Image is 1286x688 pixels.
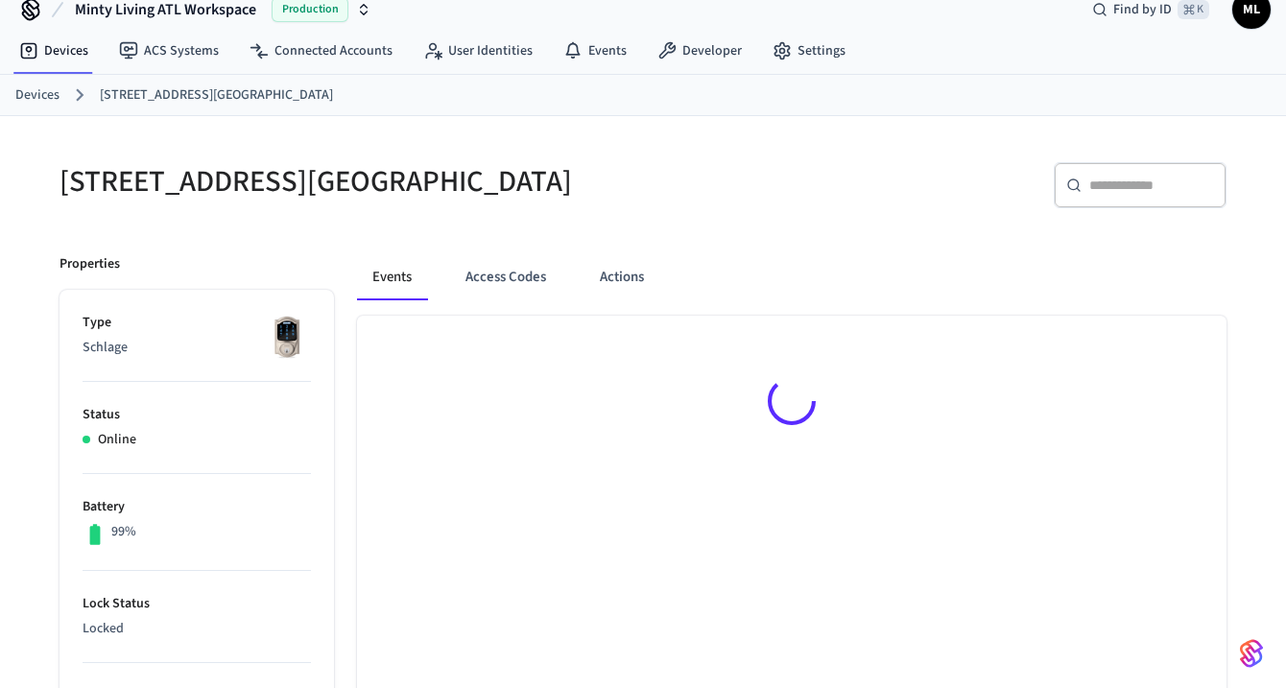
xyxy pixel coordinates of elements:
[1240,638,1263,669] img: SeamLogoGradient.69752ec5.svg
[83,594,311,614] p: Lock Status
[357,254,1226,300] div: ant example
[98,430,136,450] p: Online
[263,313,311,361] img: Schlage Sense Smart Deadbolt with Camelot Trim, Front
[83,313,311,333] p: Type
[104,34,234,68] a: ACS Systems
[4,34,104,68] a: Devices
[357,254,427,300] button: Events
[83,405,311,425] p: Status
[83,619,311,639] p: Locked
[584,254,659,300] button: Actions
[408,34,548,68] a: User Identities
[450,254,561,300] button: Access Codes
[757,34,861,68] a: Settings
[60,254,120,274] p: Properties
[548,34,642,68] a: Events
[642,34,757,68] a: Developer
[234,34,408,68] a: Connected Accounts
[15,85,60,106] a: Devices
[111,522,136,542] p: 99%
[83,497,311,517] p: Battery
[83,338,311,358] p: Schlage
[60,162,631,202] h5: [STREET_ADDRESS][GEOGRAPHIC_DATA]
[100,85,333,106] a: [STREET_ADDRESS][GEOGRAPHIC_DATA]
